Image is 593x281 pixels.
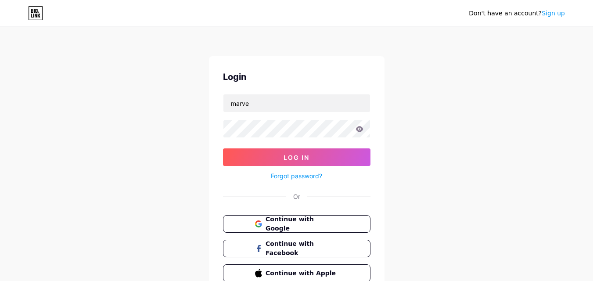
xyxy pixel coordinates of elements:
[271,171,322,180] a: Forgot password?
[284,154,309,161] span: Log In
[293,192,300,201] div: Or
[266,215,338,233] span: Continue with Google
[266,269,338,278] span: Continue with Apple
[266,239,338,258] span: Continue with Facebook
[542,10,565,17] a: Sign up
[223,215,370,233] button: Continue with Google
[223,240,370,257] button: Continue with Facebook
[223,94,370,112] input: Username
[223,148,370,166] button: Log In
[469,9,565,18] div: Don't have an account?
[223,70,370,83] div: Login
